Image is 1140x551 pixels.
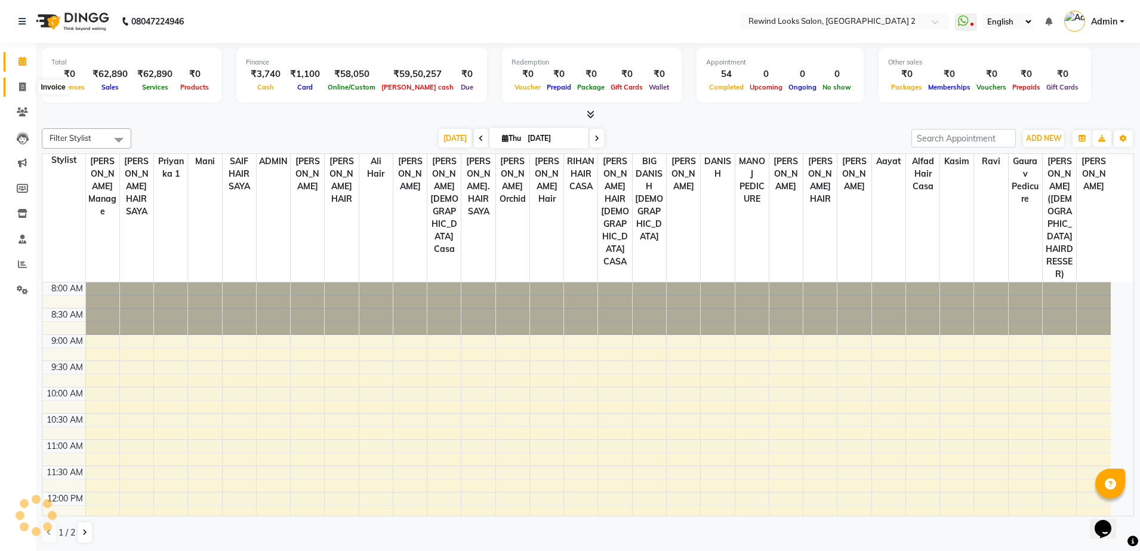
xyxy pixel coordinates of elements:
[177,67,212,81] div: ₹0
[544,67,574,81] div: ₹0
[633,154,666,244] span: BIG DANISH [DEMOGRAPHIC_DATA]
[1009,154,1042,207] span: Gaurav pedicure
[359,154,393,181] span: Ali Hair
[246,67,285,81] div: ₹3,740
[769,154,803,194] span: [PERSON_NAME]
[911,129,1016,147] input: Search Appointment
[44,414,85,426] div: 10:30 AM
[1064,11,1085,32] img: Admin
[177,83,212,91] span: Products
[133,67,177,81] div: ₹62,890
[439,129,472,147] span: [DATE]
[747,67,785,81] div: 0
[1077,154,1111,194] span: [PERSON_NAME]
[973,67,1009,81] div: ₹0
[1043,83,1082,91] span: Gift Cards
[706,83,747,91] span: Completed
[499,134,524,143] span: Thu
[58,527,75,539] span: 1 / 2
[44,440,85,453] div: 11:00 AM
[512,67,544,81] div: ₹0
[139,83,171,91] span: Services
[530,154,563,207] span: [PERSON_NAME] Hair
[154,154,187,181] span: Priyanka 1
[925,83,973,91] span: Memberships
[457,67,477,81] div: ₹0
[51,67,88,81] div: ₹0
[378,83,457,91] span: [PERSON_NAME] cash
[291,154,324,194] span: [PERSON_NAME]
[1090,503,1128,539] iframe: chat widget
[45,492,85,505] div: 12:00 PM
[512,57,672,67] div: Redemption
[325,154,358,207] span: [PERSON_NAME] HAIR
[427,154,461,257] span: [PERSON_NAME] [DEMOGRAPHIC_DATA] casa
[1009,67,1043,81] div: ₹0
[785,67,819,81] div: 0
[706,57,854,67] div: Appointment
[574,67,608,81] div: ₹0
[1043,154,1076,282] span: [PERSON_NAME] ([DEMOGRAPHIC_DATA] HAIRDRESSER)
[785,83,819,91] span: Ongoing
[393,154,427,194] span: [PERSON_NAME]
[747,83,785,91] span: Upcoming
[925,67,973,81] div: ₹0
[88,67,133,81] div: ₹62,890
[246,57,477,67] div: Finance
[38,80,68,94] div: Invoice
[667,154,700,194] span: [PERSON_NAME]
[458,83,476,91] span: Due
[50,133,91,143] span: Filter Stylist
[574,83,608,91] span: Package
[86,154,119,219] span: [PERSON_NAME] manage
[646,67,672,81] div: ₹0
[1009,83,1043,91] span: Prepaids
[120,154,153,219] span: [PERSON_NAME] HAIR SAYA
[223,154,256,194] span: SAIF HAIR SAYA
[819,83,854,91] span: No show
[524,130,584,147] input: 2025-10-02
[701,154,734,181] span: DANISH
[49,282,85,295] div: 8:00 AM
[49,309,85,321] div: 8:30 AM
[888,67,925,81] div: ₹0
[608,83,646,91] span: Gift Cards
[51,57,212,67] div: Total
[1091,16,1117,28] span: Admin
[378,67,457,81] div: ₹59,50,257
[188,154,221,169] span: Mani
[325,67,378,81] div: ₹58,050
[461,154,495,219] span: [PERSON_NAME]. HAIR SAYA
[564,154,597,194] span: RIHAN HAIR CASA
[1023,130,1064,147] button: ADD NEW
[837,154,871,194] span: [PERSON_NAME]
[98,83,122,91] span: Sales
[496,154,529,207] span: [PERSON_NAME] orchid
[906,154,939,194] span: Alfad hair Casa
[30,5,112,38] img: logo
[1026,134,1061,143] span: ADD NEW
[803,154,837,207] span: [PERSON_NAME] HAIR
[285,67,325,81] div: ₹1,100
[706,67,747,81] div: 54
[44,387,85,400] div: 10:00 AM
[973,83,1009,91] span: Vouchers
[888,57,1082,67] div: Other sales
[49,335,85,347] div: 9:00 AM
[294,83,316,91] span: Card
[608,67,646,81] div: ₹0
[940,154,973,169] span: kasim
[257,154,290,169] span: ADMIN
[819,67,854,81] div: 0
[735,154,769,207] span: MANOJ PEDICURE
[888,83,925,91] span: Packages
[598,154,631,269] span: [PERSON_NAME] HAIR [DEMOGRAPHIC_DATA] CASA
[872,154,905,169] span: aayat
[544,83,574,91] span: Prepaid
[512,83,544,91] span: Voucher
[131,5,184,38] b: 08047224946
[254,83,277,91] span: Cash
[325,83,378,91] span: Online/Custom
[974,154,1007,169] span: ravi
[44,466,85,479] div: 11:30 AM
